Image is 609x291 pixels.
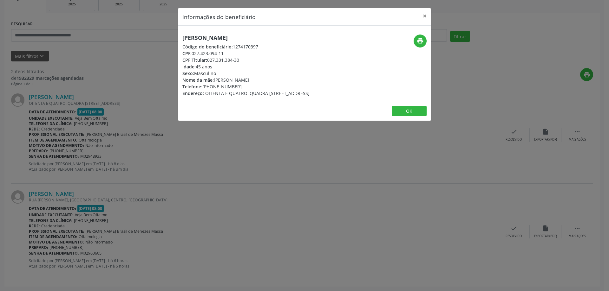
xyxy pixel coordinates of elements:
div: 027.331.384-30 [182,57,310,63]
div: [PERSON_NAME] [182,77,310,83]
div: 027.423.094-11 [182,50,310,57]
span: OITENTA E QUATRO, QUADRA [STREET_ADDRESS] [205,90,310,96]
button: Close [418,8,431,24]
span: Telefone: [182,84,202,90]
div: 1274170397 [182,43,310,50]
span: Endereço: [182,90,204,96]
div: Masculino [182,70,310,77]
span: Idade: [182,64,196,70]
span: Sexo: [182,70,194,76]
span: CPF Titular: [182,57,207,63]
div: 45 anos [182,63,310,70]
h5: [PERSON_NAME] [182,35,310,41]
button: OK [392,106,427,117]
span: Nome da mãe: [182,77,214,83]
i: print [417,37,424,44]
span: Código do beneficiário: [182,44,233,50]
button: print [414,35,427,47]
h5: Informações do beneficiário [182,13,256,21]
div: [PHONE_NUMBER] [182,83,310,90]
span: CPF: [182,50,192,56]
